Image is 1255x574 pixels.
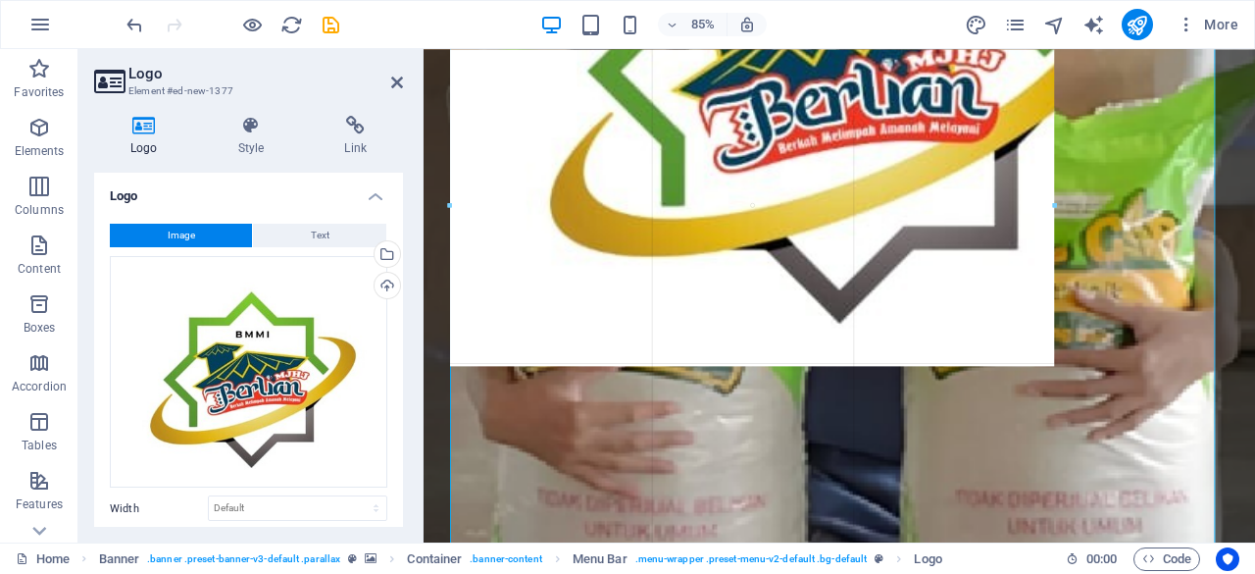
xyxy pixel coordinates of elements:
button: text_generator [1082,13,1106,36]
span: More [1177,15,1238,34]
h4: Logo [94,116,202,157]
button: pages [1004,13,1028,36]
button: Usercentrics [1216,548,1239,571]
button: publish [1122,9,1153,40]
i: AI Writer [1082,14,1105,36]
span: . banner-content [470,548,541,571]
button: reload [279,13,303,36]
i: This element contains a background [365,553,376,564]
i: Navigator [1043,14,1066,36]
span: Code [1142,548,1191,571]
i: Pages (Ctrl+Alt+S) [1004,14,1027,36]
p: Elements [15,143,65,159]
button: save [319,13,342,36]
span: . banner .preset-banner-v3-default .parallax [147,548,340,571]
label: Width [110,503,208,514]
button: Code [1133,548,1200,571]
button: 85% [658,13,728,36]
i: This element is a customizable preset [875,553,883,564]
span: Click to select. Double-click to edit [914,548,941,571]
h4: Style [202,116,309,157]
i: On resize automatically adjust zoom level to fit chosen device. [738,16,756,33]
p: Columns [15,202,64,218]
p: Features [16,496,63,512]
p: Favorites [14,84,64,100]
span: : [1100,551,1103,566]
i: Publish [1126,14,1148,36]
a: Click to cancel selection. Double-click to open Pages [16,548,70,571]
span: Click to select. Double-click to edit [99,548,140,571]
h4: Logo [94,173,403,208]
button: undo [123,13,146,36]
button: Image [110,224,252,247]
h4: Link [308,116,403,157]
h6: 85% [687,13,719,36]
nav: breadcrumb [99,548,942,571]
div: Logo2-ItWXTqJP4toqSrU2eUo7Rw.jpeg [110,256,387,489]
span: Text [311,224,329,247]
button: navigator [1043,13,1067,36]
span: . menu-wrapper .preset-menu-v2-default .bg-default [635,548,868,571]
p: Content [18,261,61,277]
span: Click to select. Double-click to edit [407,548,462,571]
i: Undo: Add element (Ctrl+Z) [124,14,146,36]
button: design [965,13,988,36]
p: Boxes [24,320,56,336]
button: Text [253,224,386,247]
h2: Logo [128,65,403,82]
button: More [1169,9,1246,40]
span: 00 00 [1086,548,1117,571]
h6: Session time [1066,548,1118,571]
p: Tables [22,438,57,453]
p: Accordion [12,379,67,394]
i: This element is a customizable preset [348,553,357,564]
span: Image [168,224,195,247]
span: Click to select. Double-click to edit [573,548,627,571]
h3: Element #ed-new-1377 [128,82,364,100]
